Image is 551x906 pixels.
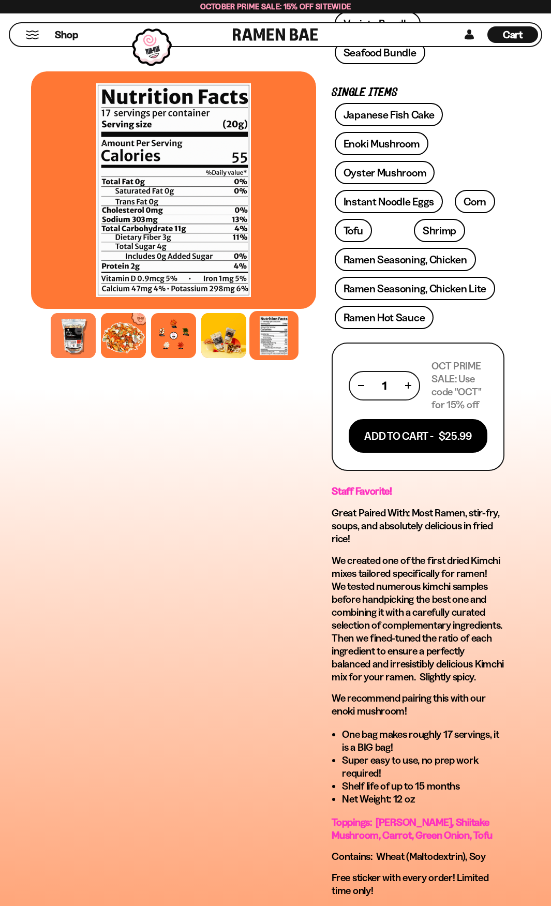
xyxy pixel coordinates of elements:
a: Corn [455,190,495,213]
li: Super easy to use, no prep work required! [342,754,504,780]
p: Free sticker with every order! Limited time only! [332,871,504,897]
a: Tofu [335,219,372,242]
span: Contains: Wheat (Maltodextrin), Soy [332,850,486,863]
a: Enoki Mushroom [335,132,428,155]
span: 1 [382,379,386,392]
a: Ramen Seasoning, Chicken [335,248,476,271]
li: Shelf life of up to 15 months [342,780,504,793]
span: Shop [55,28,78,42]
p: OCT PRIME SALE: Use code "OCT" for 15% off [431,360,487,411]
a: Shrimp [414,219,465,242]
a: Shop [55,26,78,43]
a: Instant Noodle Eggs [335,190,443,213]
span: Toppings: [PERSON_NAME], Shiitake Mushroom, Carrot, Green Onion, Tofu [332,816,493,841]
a: Japanese Fish Cake [335,103,443,126]
p: We created one of the first dried Kimchi mixes tailored specifically for ramen! We tested numerou... [332,554,504,684]
button: Mobile Menu Trigger [25,31,39,39]
p: We recommend pairing this with our enoki mushroom! [332,692,504,718]
div: Cart [487,23,538,46]
h2: Great Paired With: Most Ramen, stir-fry, soups, and absolutely delicious in fried rice! [332,507,504,545]
span: Cart [503,28,523,41]
li: One bag makes roughly 17 servings, it is a BIG bag! [342,728,504,754]
button: Add To Cart - $25.99 [349,419,487,453]
a: Ramen Seasoning, Chicken Lite [335,277,495,300]
strong: Staff Favorite! [332,485,392,497]
span: October Prime Sale: 15% off Sitewide [200,2,351,11]
a: Oyster Mushroom [335,161,435,184]
p: Single Items [332,88,504,98]
a: Ramen Hot Sauce [335,306,434,329]
li: Net Weight: 12 oz [342,793,504,806]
